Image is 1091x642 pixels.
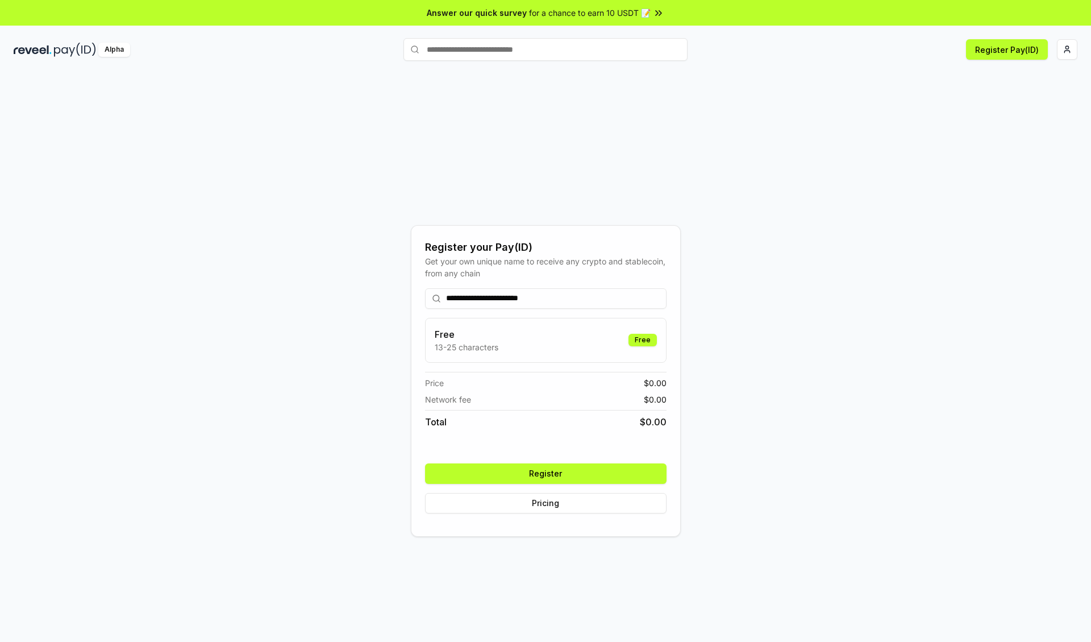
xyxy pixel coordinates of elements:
[644,377,667,389] span: $ 0.00
[425,377,444,389] span: Price
[14,43,52,57] img: reveel_dark
[427,7,527,19] span: Answer our quick survey
[54,43,96,57] img: pay_id
[529,7,651,19] span: for a chance to earn 10 USDT 📝
[425,493,667,513] button: Pricing
[425,415,447,429] span: Total
[644,394,667,405] span: $ 0.00
[425,255,667,279] div: Get your own unique name to receive any crypto and stablecoin, from any chain
[425,239,667,255] div: Register your Pay(ID)
[425,394,471,405] span: Network fee
[98,43,130,57] div: Alpha
[640,415,667,429] span: $ 0.00
[435,341,498,353] p: 13-25 characters
[435,328,498,341] h3: Free
[628,334,657,346] div: Free
[966,39,1048,60] button: Register Pay(ID)
[425,463,667,484] button: Register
